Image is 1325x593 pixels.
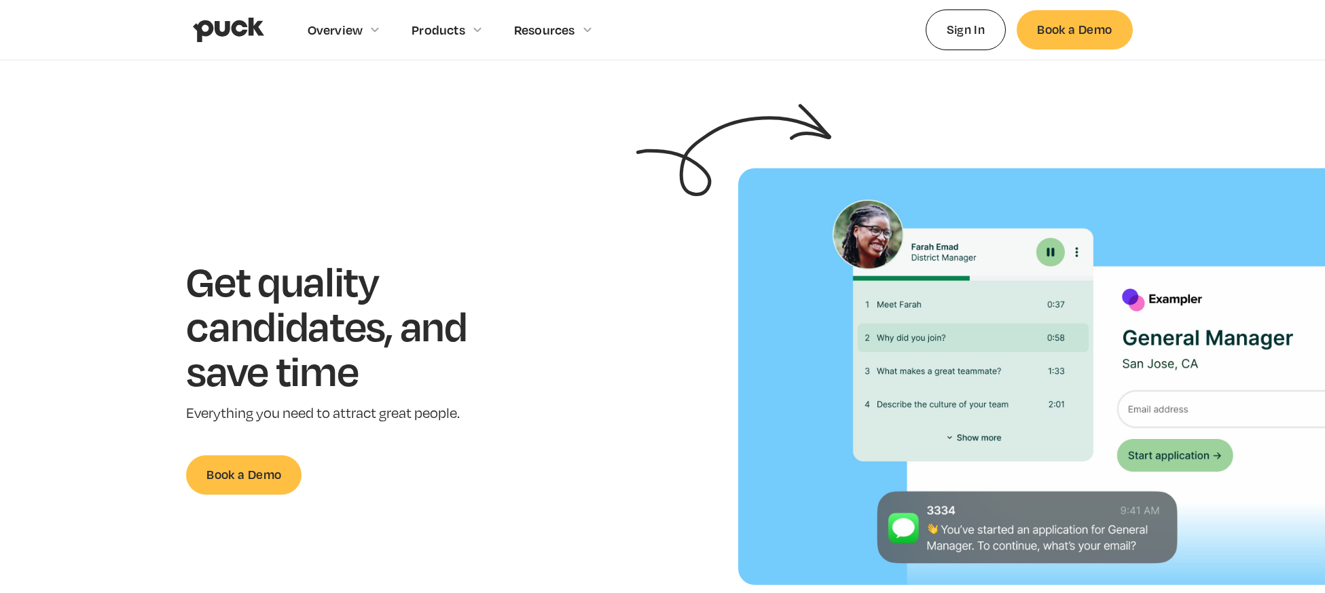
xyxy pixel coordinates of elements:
[186,404,509,423] p: Everything you need to attract great people.
[308,22,363,37] div: Overview
[514,22,575,37] div: Resources
[926,9,1006,50] a: Sign In
[412,22,465,37] div: Products
[1017,10,1132,49] a: Book a Demo
[186,455,302,494] a: Book a Demo
[186,259,509,392] h1: Get quality candidates, and save time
